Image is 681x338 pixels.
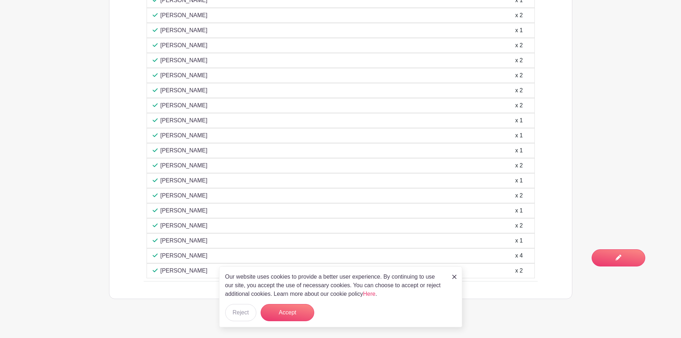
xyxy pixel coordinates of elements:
[225,304,256,321] button: Reject
[161,26,208,35] p: [PERSON_NAME]
[515,11,523,20] div: x 2
[515,26,523,35] div: x 1
[161,116,208,125] p: [PERSON_NAME]
[161,146,208,155] p: [PERSON_NAME]
[161,266,208,275] p: [PERSON_NAME]
[515,221,523,230] div: x 2
[515,206,523,215] div: x 1
[363,291,376,297] a: Here
[161,176,208,185] p: [PERSON_NAME]
[515,146,523,155] div: x 1
[161,161,208,170] p: [PERSON_NAME]
[161,101,208,110] p: [PERSON_NAME]
[515,71,523,80] div: x 2
[161,56,208,65] p: [PERSON_NAME]
[515,161,523,170] div: x 2
[161,206,208,215] p: [PERSON_NAME]
[161,86,208,95] p: [PERSON_NAME]
[515,266,523,275] div: x 2
[452,275,457,279] img: close_button-5f87c8562297e5c2d7936805f587ecaba9071eb48480494691a3f1689db116b3.svg
[161,251,208,260] p: [PERSON_NAME]
[515,56,523,65] div: x 2
[161,131,208,140] p: [PERSON_NAME]
[515,176,523,185] div: x 1
[161,71,208,80] p: [PERSON_NAME]
[515,86,523,95] div: x 2
[261,304,314,321] button: Accept
[515,101,523,110] div: x 2
[515,251,523,260] div: x 4
[515,116,523,125] div: x 1
[161,236,208,245] p: [PERSON_NAME]
[515,131,523,140] div: x 1
[161,41,208,50] p: [PERSON_NAME]
[225,273,445,298] p: Our website uses cookies to provide a better user experience. By continuing to use our site, you ...
[515,41,523,50] div: x 2
[161,191,208,200] p: [PERSON_NAME]
[161,221,208,230] p: [PERSON_NAME]
[161,11,208,20] p: [PERSON_NAME]
[515,236,523,245] div: x 1
[515,191,523,200] div: x 2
